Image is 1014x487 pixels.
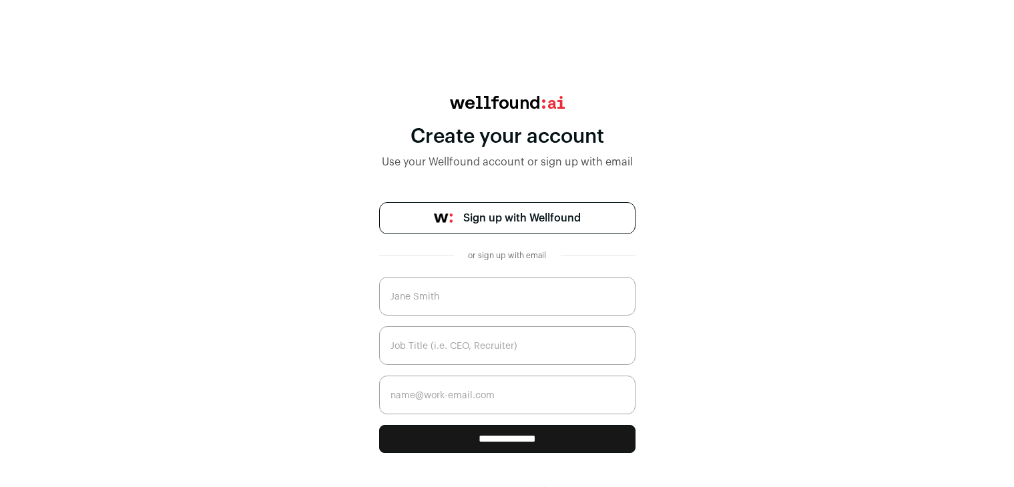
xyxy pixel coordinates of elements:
div: or sign up with email [465,250,550,261]
img: wellfound:ai [450,96,565,109]
div: Use your Wellfound account or sign up with email [379,154,636,170]
input: Jane Smith [379,277,636,316]
a: Sign up with Wellfound [379,202,636,234]
span: Sign up with Wellfound [463,210,581,226]
div: Create your account [379,125,636,149]
img: wellfound-symbol-flush-black-fb3c872781a75f747ccb3a119075da62bfe97bd399995f84a933054e44a575c4.png [434,213,453,223]
input: Job Title (i.e. CEO, Recruiter) [379,326,636,365]
input: name@work-email.com [379,376,636,414]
